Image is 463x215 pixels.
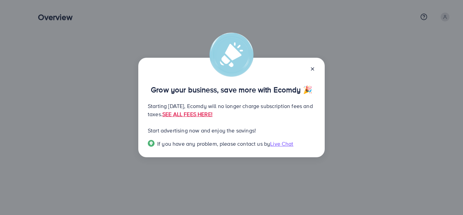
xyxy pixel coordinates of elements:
[148,102,315,118] p: Starting [DATE], Ecomdy will no longer charge subscription fees and taxes.
[148,126,315,135] p: Start advertising now and enjoy the savings!
[162,110,213,118] a: SEE ALL FEES HERE!
[148,86,315,94] p: Grow your business, save more with Ecomdy 🎉
[157,140,270,147] span: If you have any problem, please contact us by
[148,140,155,147] img: Popup guide
[209,33,254,77] img: alert
[270,140,293,147] span: Live Chat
